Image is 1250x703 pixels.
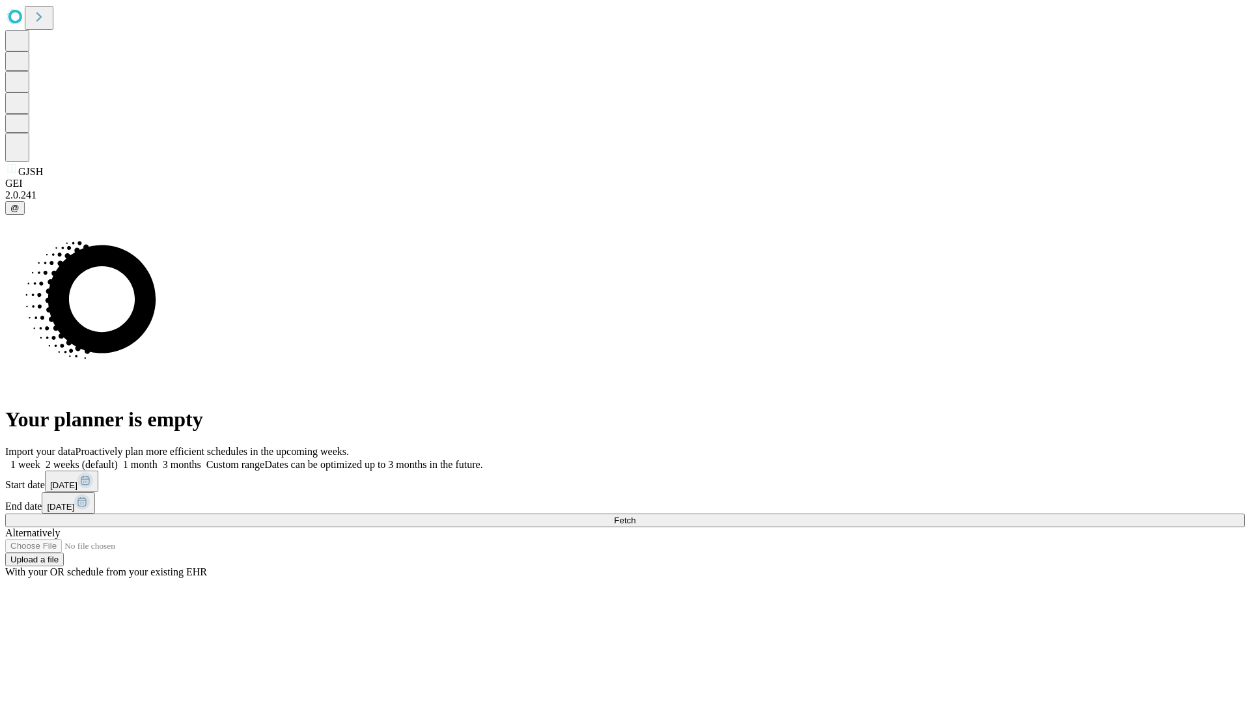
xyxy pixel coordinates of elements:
div: Start date [5,471,1245,492]
span: Proactively plan more efficient schedules in the upcoming weeks. [76,446,349,457]
span: 1 week [10,459,40,470]
span: [DATE] [47,502,74,512]
button: [DATE] [42,492,95,514]
span: 1 month [123,459,158,470]
span: Fetch [614,516,635,525]
button: Upload a file [5,553,64,566]
button: Fetch [5,514,1245,527]
span: GJSH [18,166,43,177]
span: @ [10,203,20,213]
span: Import your data [5,446,76,457]
span: Alternatively [5,527,60,538]
span: With your OR schedule from your existing EHR [5,566,207,577]
span: 2 weeks (default) [46,459,118,470]
div: GEI [5,178,1245,189]
span: 3 months [163,459,201,470]
span: Dates can be optimized up to 3 months in the future. [264,459,482,470]
span: Custom range [206,459,264,470]
div: 2.0.241 [5,189,1245,201]
h1: Your planner is empty [5,407,1245,432]
button: @ [5,201,25,215]
div: End date [5,492,1245,514]
span: [DATE] [50,480,77,490]
button: [DATE] [45,471,98,492]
